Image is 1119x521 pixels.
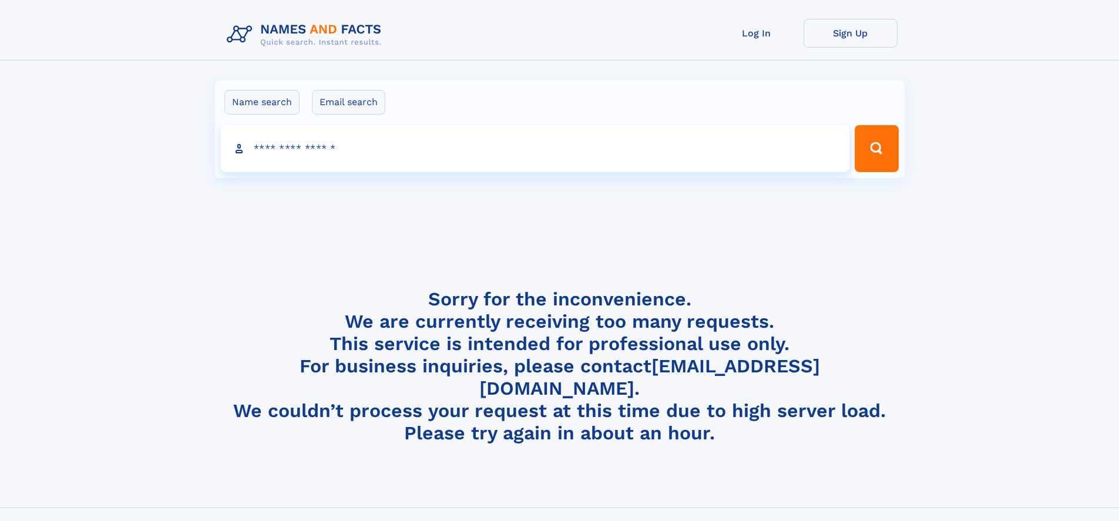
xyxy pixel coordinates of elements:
[312,90,385,115] label: Email search
[855,125,898,172] button: Search Button
[804,19,898,48] a: Sign Up
[221,125,850,172] input: search input
[479,355,820,399] a: [EMAIL_ADDRESS][DOMAIN_NAME]
[224,90,300,115] label: Name search
[710,19,804,48] a: Log In
[222,288,898,445] h4: Sorry for the inconvenience. We are currently receiving too many requests. This service is intend...
[222,19,391,51] img: Logo Names and Facts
